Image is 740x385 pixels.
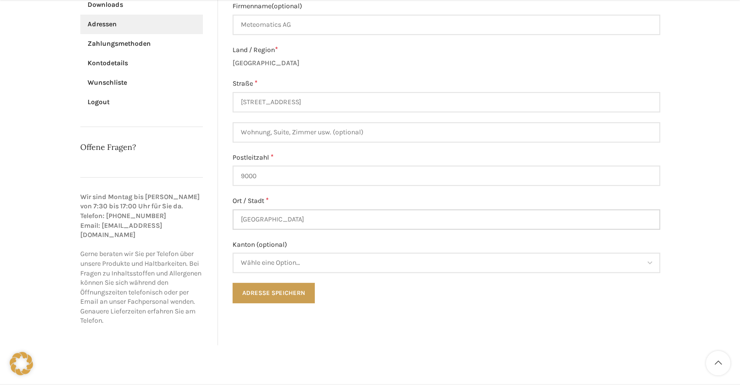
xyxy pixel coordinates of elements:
[80,193,200,211] strong: Wir sind Montag bis [PERSON_NAME] von 7:30 bis 17:00 Uhr für Sie da.
[233,92,660,112] input: Straßenname und Hausnummer
[233,122,660,143] input: Wohnung, Suite, Zimmer usw. (optional)
[271,2,302,10] span: (optional)
[80,221,162,239] strong: Email: [EMAIL_ADDRESS][DOMAIN_NAME]
[233,45,660,55] label: Land / Region
[80,34,203,54] a: Zahlungsmethoden
[80,142,203,152] h2: Offene Fragen?
[233,59,300,67] strong: [GEOGRAPHIC_DATA]
[706,351,730,375] a: Scroll to top button
[256,240,287,249] span: (optional)
[233,152,660,163] label: Postleitzahl
[233,1,660,12] label: Firmenname
[80,92,203,112] a: Logout
[80,54,203,73] a: Kontodetails
[233,253,660,273] span: Kanton
[233,239,660,250] label: Kanton
[233,196,660,206] label: Ort / Stadt
[80,212,166,220] strong: Telefon: [PHONE_NUMBER]
[80,192,203,326] p: Gerne beraten wir Sie per Telefon über unsere Produkte und Haltbarkeiten. Bei Fragen zu Inhaltsst...
[233,78,660,89] label: Straße
[80,73,203,92] a: Wunschliste
[233,283,315,303] button: Adresse speichern
[80,15,203,34] a: Adressen
[241,258,300,267] span: Wähle eine Option…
